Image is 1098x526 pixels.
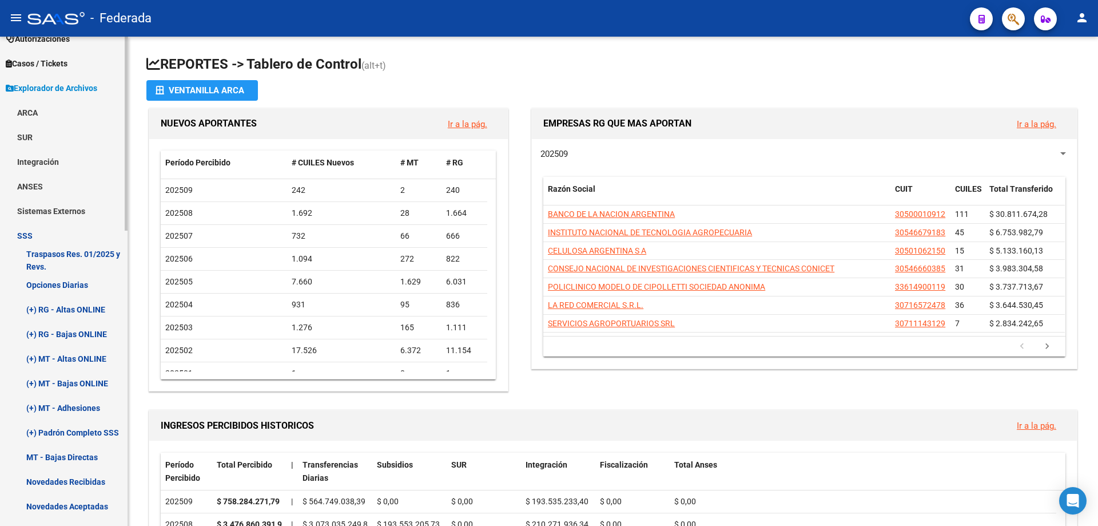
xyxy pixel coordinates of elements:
[400,275,437,288] div: 1.629
[989,300,1043,310] span: $ 3.644.530,45
[1036,341,1058,353] a: go to next page
[895,246,945,255] span: 30501062150
[165,158,230,167] span: Período Percibido
[377,497,399,506] span: $ 0,00
[674,497,696,506] span: $ 0,00
[165,231,193,240] span: 202507
[448,119,487,129] a: Ir a la pág.
[165,346,193,355] span: 202502
[1008,113,1065,135] button: Ir a la pág.
[955,282,964,291] span: 30
[543,118,691,129] span: EMPRESAS RG QUE MAS APORTAN
[955,246,964,255] span: 15
[890,177,950,215] datatable-header-cell: CUIT
[955,319,960,328] span: 7
[595,453,670,491] datatable-header-cell: Fiscalización
[895,209,945,219] span: 30500010912
[400,207,437,220] div: 28
[292,252,392,266] div: 1.094
[600,460,648,469] span: Fiscalización
[400,230,437,243] div: 66
[955,209,969,219] span: 111
[165,254,193,263] span: 202506
[292,275,392,288] div: 7.660
[446,207,483,220] div: 1.664
[161,118,257,129] span: NUEVOS APORTANTES
[377,460,413,469] span: Subsidios
[446,275,483,288] div: 6.031
[292,298,392,311] div: 931
[526,460,567,469] span: Integración
[955,264,964,273] span: 31
[441,151,487,175] datatable-header-cell: # RG
[989,282,1043,291] span: $ 3.737.713,67
[451,460,467,469] span: SUR
[1017,119,1056,129] a: Ir a la pág.
[446,184,483,197] div: 240
[6,33,70,45] span: Autorizaciones
[292,321,392,334] div: 1.276
[446,158,463,167] span: # RG
[400,367,437,380] div: 0
[548,300,643,310] span: LA RED COMERCIAL S.R.L.
[548,184,595,193] span: Razón Social
[165,208,193,217] span: 202508
[446,252,483,266] div: 822
[521,453,595,491] datatable-header-cell: Integración
[1011,341,1033,353] a: go to previous page
[955,228,964,237] span: 45
[446,367,483,380] div: 1
[1017,421,1056,431] a: Ir a la pág.
[287,453,298,491] datatable-header-cell: |
[165,300,193,309] span: 202504
[161,453,212,491] datatable-header-cell: Período Percibido
[146,55,1080,75] h1: REPORTES -> Tablero de Control
[165,495,208,508] div: 202509
[895,319,945,328] span: 30711143129
[287,151,396,175] datatable-header-cell: # CUILES Nuevos
[895,228,945,237] span: 30546679183
[895,282,945,291] span: 33614900119
[989,264,1043,273] span: $ 3.983.304,58
[600,497,622,506] span: $ 0,00
[446,344,483,357] div: 11.154
[156,80,249,101] div: Ventanilla ARCA
[165,185,193,195] span: 202509
[400,321,437,334] div: 165
[674,460,717,469] span: Total Anses
[303,460,358,483] span: Transferencias Diarias
[955,184,982,193] span: CUILES
[950,177,985,215] datatable-header-cell: CUILES
[6,57,67,70] span: Casos / Tickets
[1075,11,1089,25] mat-icon: person
[989,319,1043,328] span: $ 2.834.242,65
[548,264,834,273] span: CONSEJO NACIONAL DE INVESTIGACIONES CIENTIFICAS Y TECNICAS CONICET
[446,321,483,334] div: 1.111
[291,497,293,506] span: |
[985,177,1065,215] datatable-header-cell: Total Transferido
[451,497,473,506] span: $ 0,00
[670,453,1056,491] datatable-header-cell: Total Anses
[165,323,193,332] span: 202503
[212,453,287,491] datatable-header-cell: Total Percibido
[548,246,646,255] span: CELULOSA ARGENTINA S A
[291,460,293,469] span: |
[217,460,272,469] span: Total Percibido
[400,344,437,357] div: 6.372
[292,367,392,380] div: 1
[396,151,441,175] datatable-header-cell: # MT
[90,6,152,31] span: - Federada
[446,230,483,243] div: 666
[989,184,1053,193] span: Total Transferido
[400,184,437,197] div: 2
[446,298,483,311] div: 836
[548,282,765,291] span: POLICLINICO MODELO DE CIPOLLETTI SOCIEDAD ANONIMA
[895,300,945,310] span: 30716572478
[9,11,23,25] mat-icon: menu
[1059,487,1087,515] div: Open Intercom Messenger
[447,453,521,491] datatable-header-cell: SUR
[400,252,437,266] div: 272
[217,497,280,506] strong: $ 758.284.271,79
[400,298,437,311] div: 95
[989,228,1043,237] span: $ 6.753.982,79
